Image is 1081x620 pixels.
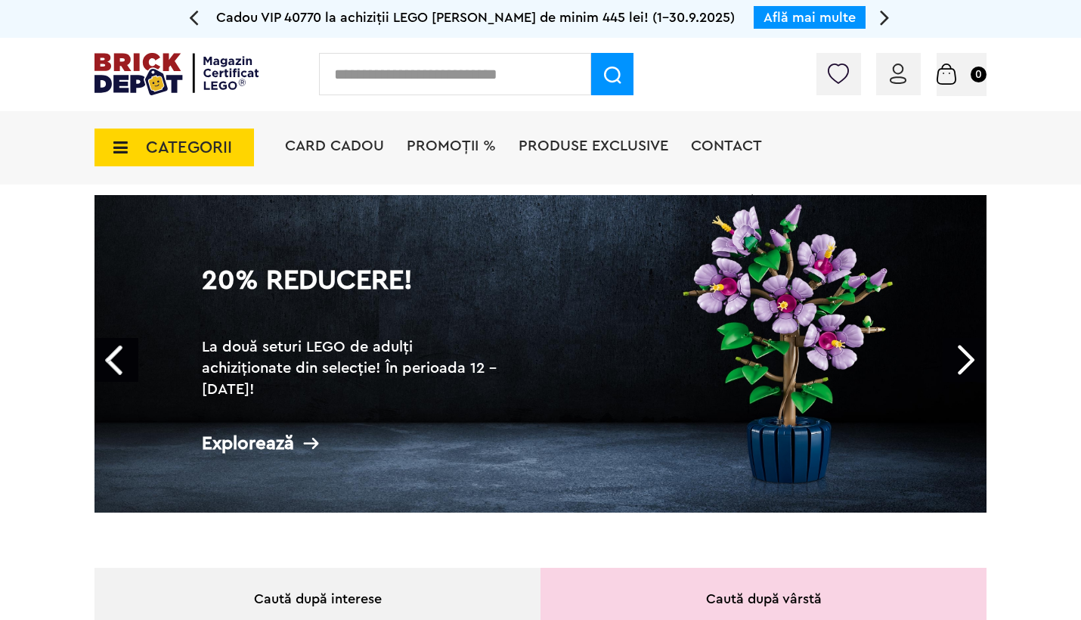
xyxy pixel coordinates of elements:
[94,195,987,513] a: 20% Reducere!La două seturi LEGO de adulți achiziționate din selecție! În perioada 12 - [DATE]!Ex...
[202,434,504,453] div: Explorează
[691,138,762,153] a: Contact
[943,338,987,382] a: Next
[285,138,384,153] a: Card Cadou
[146,139,232,156] span: CATEGORII
[202,267,504,321] h1: 20% Reducere!
[764,11,856,24] a: Află mai multe
[202,336,504,400] h2: La două seturi LEGO de adulți achiziționate din selecție! În perioada 12 - [DATE]!
[94,338,138,382] a: Prev
[971,67,987,82] small: 0
[519,138,668,153] a: Produse exclusive
[216,11,735,24] span: Cadou VIP 40770 la achiziții LEGO [PERSON_NAME] de minim 445 lei! (1-30.9.2025)
[407,138,496,153] a: PROMOȚII %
